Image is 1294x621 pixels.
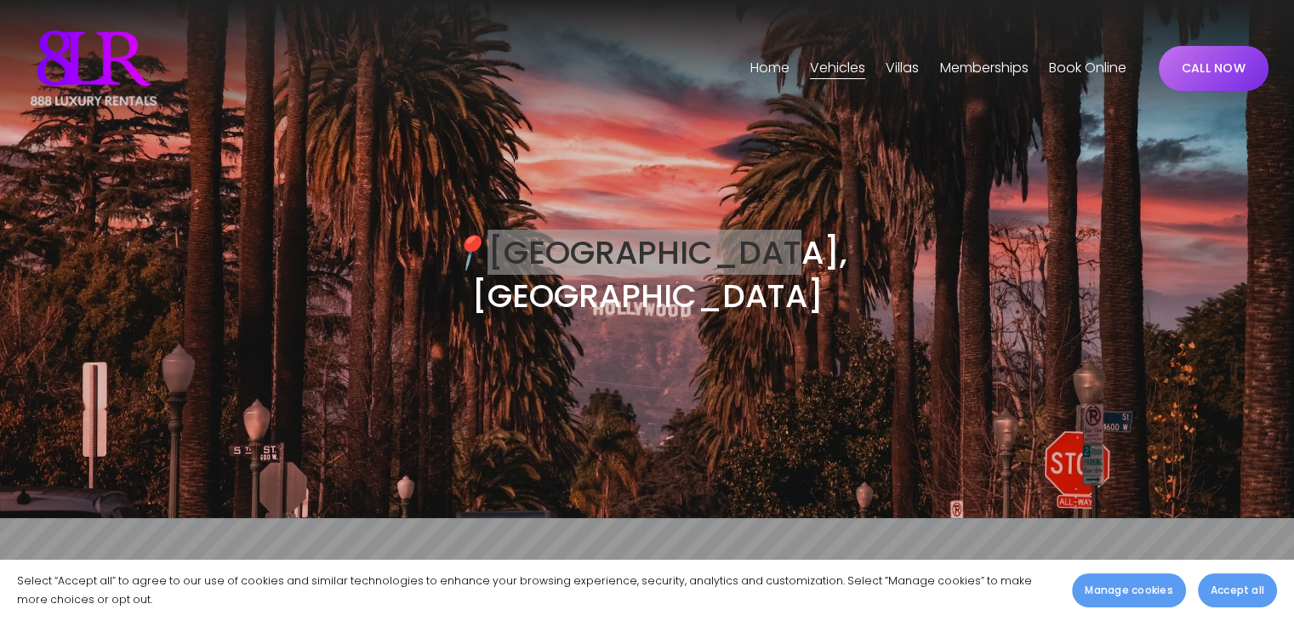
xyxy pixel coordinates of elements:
[886,56,919,81] span: Villas
[750,54,790,82] a: Home
[1085,583,1172,598] span: Manage cookies
[1211,583,1264,598] span: Accept all
[1049,54,1126,82] a: Book Online
[26,26,162,111] img: Luxury Car &amp; Home Rentals For Every Occasion
[1072,573,1185,607] button: Manage cookies
[886,54,919,82] a: folder dropdown
[447,230,487,275] em: 📍
[336,231,957,317] h3: [GEOGRAPHIC_DATA], [GEOGRAPHIC_DATA]
[17,572,1055,609] p: Select “Accept all” to agree to our use of cookies and similar technologies to enhance your brows...
[940,54,1029,82] a: Memberships
[1159,46,1268,91] a: CALL NOW
[1198,573,1277,607] button: Accept all
[810,54,865,82] a: folder dropdown
[810,56,865,81] span: Vehicles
